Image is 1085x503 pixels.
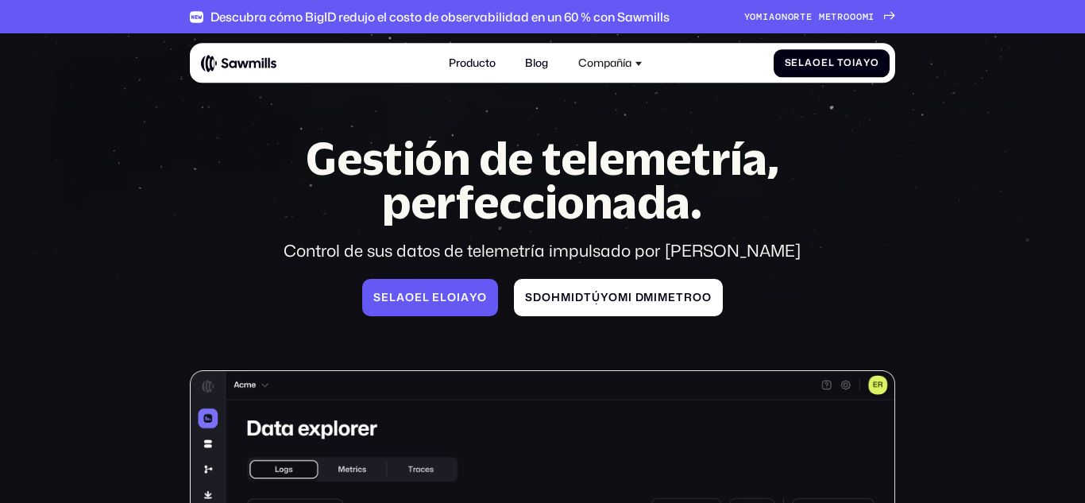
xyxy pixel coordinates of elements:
font: i [852,68,855,81]
font: o [775,10,782,23]
font: el [791,56,805,69]
font: a [396,303,405,318]
font: yo [600,289,618,304]
font: metro [819,21,850,34]
font: Yo [744,21,757,34]
a: Sdohmidtúyomidmimetroo [514,279,722,316]
font: o [702,303,712,318]
font: mi [561,303,575,318]
font: o [405,303,415,318]
font: Yo [744,10,757,23]
font: metro [819,10,850,23]
font: S [785,68,792,81]
div: Compañía [570,48,651,78]
font: T [837,56,844,69]
font: S [373,289,381,304]
font: h [551,303,561,318]
font: o [813,68,821,81]
font: yo [863,68,879,81]
font: mi [756,10,769,23]
font: yo [469,289,487,304]
font: a [805,56,813,69]
font: mi [561,289,575,304]
a: Yomiaonortemetrooomi [744,11,895,22]
font: a [396,289,405,304]
font: mi [618,303,632,318]
font: d [575,289,584,304]
font: tú [584,289,600,304]
font: h [551,289,561,304]
font: mi [863,21,875,34]
font: a [855,68,863,81]
font: el [381,303,396,318]
font: yo [469,303,487,318]
font: Gestión de telemetría, perfeccionada. [306,132,779,227]
font: i [457,303,461,318]
font: S [373,303,381,318]
font: el [821,56,835,69]
font: Compañía [578,55,631,70]
font: S [525,303,533,318]
font: o [850,10,856,23]
font: Producto [449,55,496,70]
a: SelaoelToiayo [774,49,890,77]
font: S [525,289,533,304]
font: T [837,68,844,81]
font: o [775,21,782,34]
font: a [855,56,863,69]
font: el [415,289,430,304]
font: a [461,303,469,318]
font: Blog [525,55,548,70]
font: i [457,289,461,304]
font: a [461,289,469,304]
font: mi [756,21,769,34]
font: o [702,289,712,304]
font: do [533,303,551,318]
font: Control de sus datos de telemetría impulsado por [PERSON_NAME] [284,239,801,262]
font: d [635,303,644,318]
font: mi [863,10,875,23]
font: d [575,303,584,318]
font: el [432,289,447,304]
font: mi [643,289,658,304]
a: Selaoeleloiayo [362,279,498,316]
font: o [447,289,457,304]
font: yo [600,303,618,318]
a: Blog [517,48,556,78]
font: o [844,56,852,69]
font: o [856,10,863,23]
font: o [405,289,415,304]
font: o [856,21,863,34]
font: o [813,56,821,69]
font: el [432,303,447,318]
font: mi [618,289,632,304]
font: tú [584,303,600,318]
font: do [533,289,551,304]
font: el [415,303,430,318]
font: i [852,56,855,69]
font: norte [782,10,813,23]
font: o [844,68,852,81]
font: a [805,68,813,81]
font: norte [782,21,813,34]
font: metro [658,303,702,318]
font: a [769,10,775,23]
font: mi [643,303,658,318]
font: Descubra cómo BigID redujo el costo de observabilidad en un 60 % con Sawmills [210,8,670,25]
font: el [381,289,396,304]
a: Producto [440,48,503,78]
font: metro [658,289,702,304]
font: el [821,68,835,81]
font: o [447,303,457,318]
font: o [850,21,856,34]
font: el [791,68,805,81]
font: d [635,289,644,304]
font: S [785,56,792,69]
font: a [769,21,775,34]
font: yo [863,56,879,69]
